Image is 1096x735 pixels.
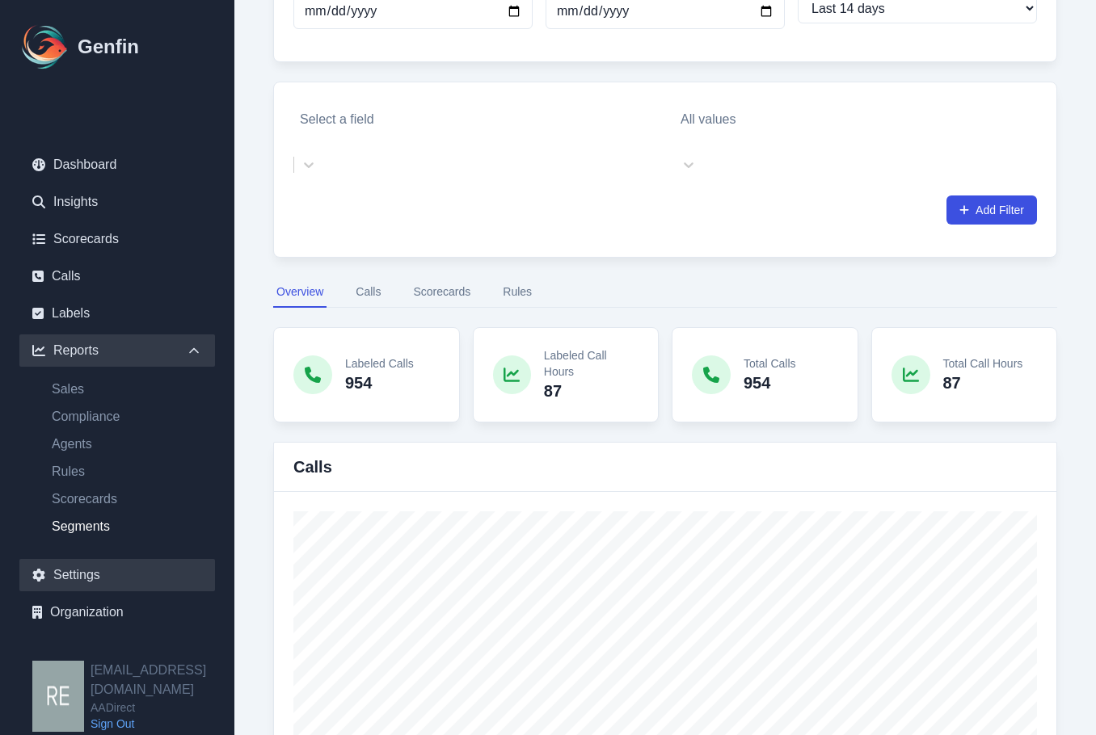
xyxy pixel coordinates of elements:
[39,517,215,536] a: Segments
[19,186,215,218] a: Insights
[78,34,139,60] h1: Genfin
[19,334,215,367] div: Reports
[943,372,1023,394] p: 87
[91,716,234,732] a: Sign Out
[273,277,327,308] button: Overview
[19,21,71,73] img: Logo
[544,380,639,402] p: 87
[352,277,384,308] button: Calls
[19,297,215,330] a: Labels
[345,372,414,394] p: 954
[293,456,332,478] h3: Calls
[39,462,215,481] a: Rules
[744,372,796,394] p: 954
[681,110,1005,129] div: All values
[410,277,474,308] button: Scorecards
[91,661,234,699] h2: [EMAIL_ADDRESS][DOMAIN_NAME]
[943,355,1023,372] p: Total Call Hours
[946,195,1037,225] button: Add Filter
[91,699,234,716] span: AADirect
[19,260,215,292] a: Calls
[19,223,215,255] a: Scorecards
[19,596,215,628] a: Organization
[300,110,650,129] div: Select a field
[544,347,639,380] p: Labeled Call Hours
[19,149,215,181] a: Dashboard
[39,489,215,509] a: Scorecards
[39,407,215,426] a: Compliance
[345,355,414,372] p: Labeled Calls
[32,661,84,732] img: resqueda@aadirect.com
[39,435,215,454] a: Agents
[19,559,215,591] a: Settings
[39,380,215,399] a: Sales
[744,355,796,372] p: Total Calls
[500,277,535,308] button: Rules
